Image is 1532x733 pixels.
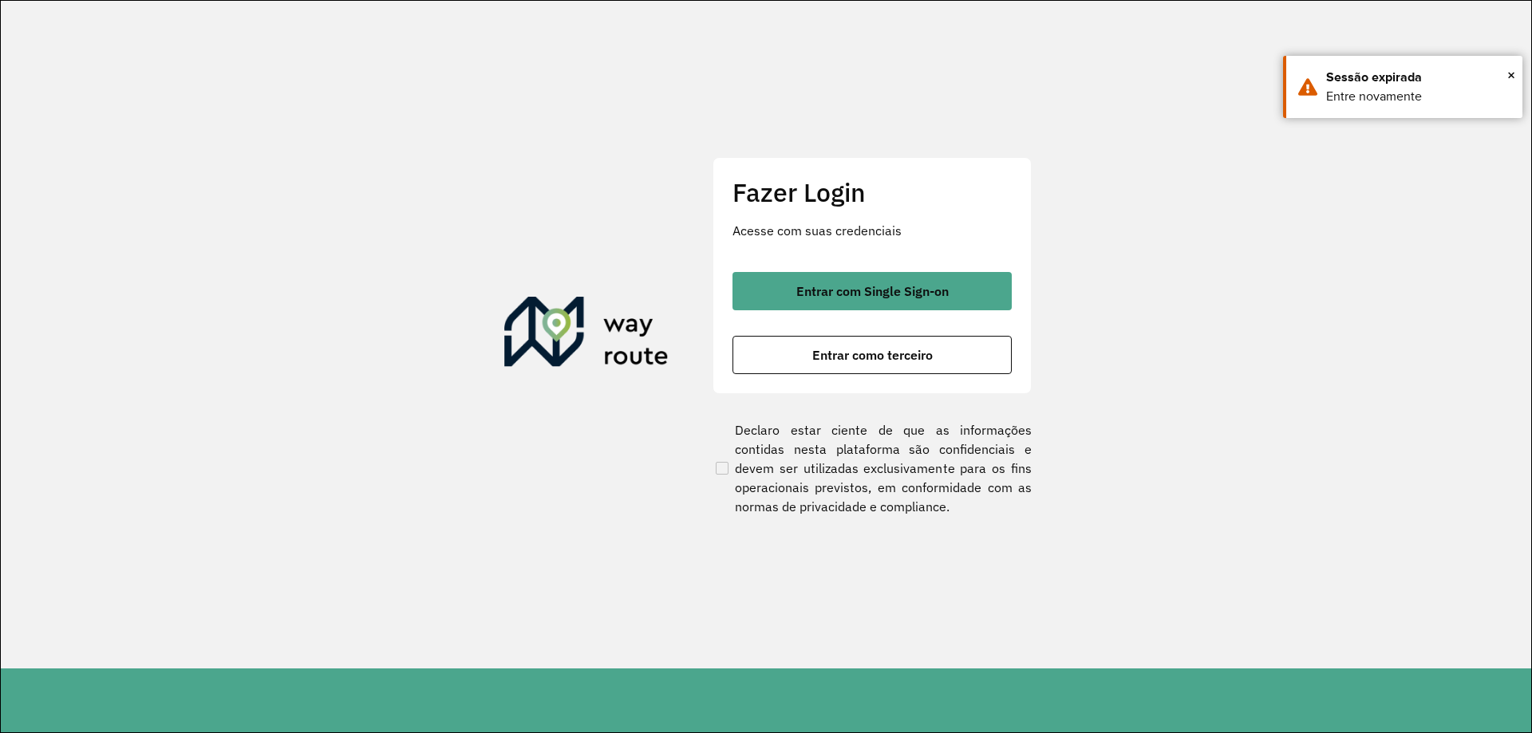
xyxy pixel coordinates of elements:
p: Acesse com suas credenciais [732,221,1012,240]
button: Close [1507,63,1515,87]
label: Declaro estar ciente de que as informações contidas nesta plataforma são confidenciais e devem se... [713,420,1032,516]
img: Roteirizador AmbevTech [504,297,669,373]
span: Entrar com Single Sign-on [796,285,949,298]
h2: Fazer Login [732,177,1012,207]
button: button [732,336,1012,374]
span: × [1507,63,1515,87]
div: Sessão expirada [1326,68,1510,87]
span: Entrar como terceiro [812,349,933,361]
button: button [732,272,1012,310]
div: Entre novamente [1326,87,1510,106]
